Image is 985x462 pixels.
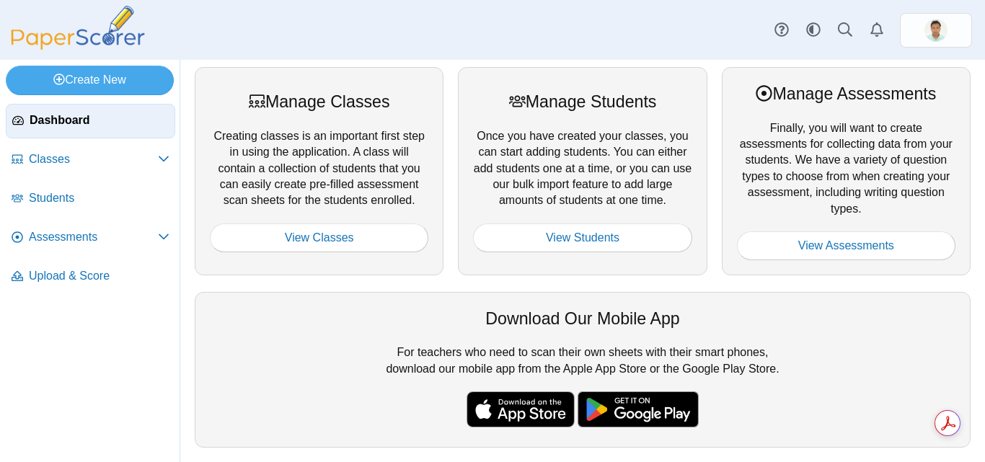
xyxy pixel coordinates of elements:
a: Assessments [6,221,175,255]
span: Classes [29,151,158,167]
span: adonis maynard pilongo [924,19,948,42]
div: Manage Assessments [737,82,955,105]
a: Dashboard [6,104,175,138]
div: Download Our Mobile App [210,307,955,330]
a: View Assessments [737,231,955,260]
div: Creating classes is an important first step in using the application. A class will contain a coll... [195,67,443,275]
span: Dashboard [30,112,169,128]
img: PaperScorer [6,6,150,50]
a: View Students [473,223,692,252]
a: Alerts [861,14,893,46]
img: google-play-badge.png [578,391,699,427]
a: Create New [6,66,174,94]
span: Assessments [29,229,158,245]
a: ps.qM1w65xjLpOGVUdR [900,13,972,48]
a: Upload & Score [6,259,175,294]
img: apple-store-badge.svg [467,391,575,427]
span: Upload & Score [29,268,169,284]
div: Manage Classes [210,90,428,113]
img: ps.qM1w65xjLpOGVUdR [924,19,948,42]
a: PaperScorer [6,40,150,52]
div: For teachers who need to scan their own sheets with their smart phones, download our mobile app f... [195,292,971,448]
span: Students [29,190,169,206]
div: Finally, you will want to create assessments for collecting data from your students. We have a va... [722,67,971,275]
a: Classes [6,143,175,177]
a: Students [6,182,175,216]
div: Manage Students [473,90,692,113]
a: View Classes [210,223,428,252]
div: Once you have created your classes, you can start adding students. You can either add students on... [458,67,707,275]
